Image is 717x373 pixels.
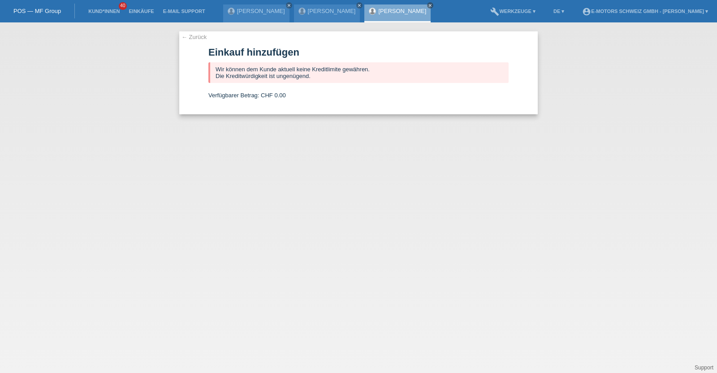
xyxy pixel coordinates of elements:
[427,2,433,9] a: close
[428,3,432,8] i: close
[237,8,285,14] a: [PERSON_NAME]
[578,9,713,14] a: account_circleE-Motors Schweiz GmbH - [PERSON_NAME] ▾
[582,7,591,16] i: account_circle
[159,9,210,14] a: E-Mail Support
[695,364,713,371] a: Support
[119,2,127,10] span: 40
[356,2,363,9] a: close
[549,9,569,14] a: DE ▾
[84,9,124,14] a: Kund*innen
[181,34,207,40] a: ← Zurück
[486,9,540,14] a: buildWerkzeuge ▾
[287,3,291,8] i: close
[208,62,509,83] div: Wir können dem Kunde aktuell keine Kreditlimite gewähren. Die Kreditwürdigkeit ist ungenügend.
[208,47,509,58] h1: Einkauf hinzufügen
[124,9,158,14] a: Einkäufe
[13,8,61,14] a: POS — MF Group
[490,7,499,16] i: build
[357,3,362,8] i: close
[378,8,426,14] a: [PERSON_NAME]
[286,2,292,9] a: close
[208,92,259,99] span: Verfügbarer Betrag:
[308,8,356,14] a: [PERSON_NAME]
[261,92,286,99] span: CHF 0.00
